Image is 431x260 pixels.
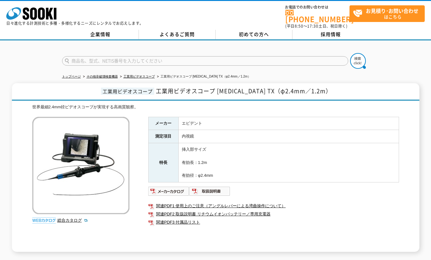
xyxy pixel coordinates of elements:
[216,30,292,39] a: 初めての方へ
[148,218,399,226] a: 関連PDF3 付属品リスト
[189,186,230,196] img: 取扱説明書
[307,23,318,29] span: 17:30
[87,75,118,78] a: その他非破壊検査機器
[292,30,369,39] a: 採用情報
[148,186,189,196] img: メーカーカタログ
[57,218,88,223] a: 総合カタログ
[350,5,425,22] a: お見積り･お問い合わせはこちら
[156,87,332,95] span: 工業用ビデオスコープ [MEDICAL_DATA] TX（φ2.4mm／1.2m）
[148,130,178,143] th: 測定項目
[32,104,399,111] div: 世界最細2.4mm径ビデオスコープが実現する高画質観察。
[148,202,399,210] a: 関連PDF1 使用上のご注意（アングルレバーによる湾曲操作について）
[178,117,399,130] td: エビデント
[148,143,178,182] th: 特長
[62,30,139,39] a: 企業情報
[189,190,230,195] a: 取扱説明書
[285,10,350,23] a: [PHONE_NUMBER]
[32,117,129,214] img: 工業用ビデオスコープ IPLEX TX（φ2.4mm／1.2m）
[6,21,144,25] p: 日々進化する計測技術と多種・多様化するニーズにレンタルでお応えします。
[178,143,399,182] td: 挿入部サイズ 有効長：1.2m 有効径：φ2.4mm
[178,130,399,143] td: 内視鏡
[285,5,350,9] span: お電話でのお問い合わせは
[285,23,347,29] span: (平日 ～ 土日、祝日除く)
[139,30,216,39] a: よくあるご質問
[350,53,366,69] img: btn_search.png
[148,210,399,218] a: 関連PDF2 取扱説明書 リチウムイオンバッテリー／専用充電器
[366,7,418,14] strong: お見積り･お問い合わせ
[32,217,56,224] img: webカタログ
[124,75,155,78] a: 工業用ビデオスコープ
[239,31,269,38] span: 初めての方へ
[62,56,348,66] input: 商品名、型式、NETIS番号を入力してください
[156,73,251,80] li: 工業用ビデオスコープ [MEDICAL_DATA] TX（φ2.4mm／1.2m）
[148,117,178,130] th: メーカー
[295,23,303,29] span: 8:50
[101,88,154,95] span: 工業用ビデオスコープ
[148,190,189,195] a: メーカーカタログ
[62,75,81,78] a: トップページ
[353,6,424,21] span: はこちら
